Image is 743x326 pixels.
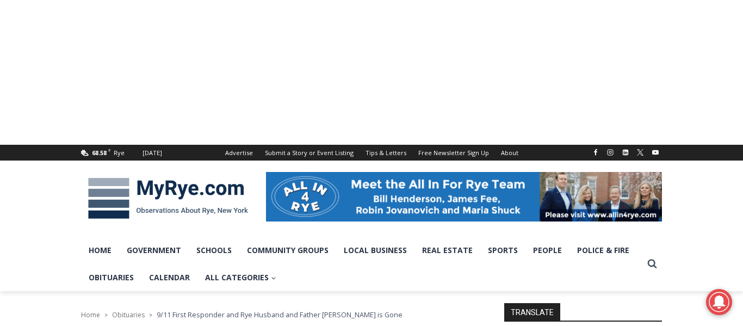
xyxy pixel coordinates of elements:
[157,310,403,319] span: 9/11 First Responder and Rye Husband and Father [PERSON_NAME] is Gone
[525,237,569,264] a: People
[81,170,255,227] img: MyRye.com
[143,148,162,158] div: [DATE]
[412,145,495,161] a: Free Newsletter Sign Up
[569,237,637,264] a: Police & Fire
[336,237,414,264] a: Local Business
[504,303,560,321] strong: TRANSLATE
[205,272,276,284] span: All Categories
[619,146,632,159] a: Linkedin
[604,146,617,159] a: Instagram
[589,146,602,159] a: Facebook
[149,311,152,319] span: >
[642,254,662,274] button: View Search Form
[141,264,197,291] a: Calendar
[108,147,111,153] span: F
[266,172,662,221] img: All in for Rye
[81,264,141,291] a: Obituaries
[495,145,524,161] a: About
[219,145,259,161] a: Advertise
[81,309,475,320] nav: Breadcrumbs
[81,237,119,264] a: Home
[219,145,524,161] nav: Secondary Navigation
[81,310,100,319] a: Home
[634,146,647,159] a: X
[259,145,360,161] a: Submit a Story or Event Listing
[92,149,107,157] span: 68.58
[649,146,662,159] a: YouTube
[360,145,412,161] a: Tips & Letters
[189,237,239,264] a: Schools
[104,311,108,319] span: >
[81,237,642,292] nav: Primary Navigation
[112,310,145,319] a: Obituaries
[239,237,336,264] a: Community Groups
[414,237,480,264] a: Real Estate
[119,237,189,264] a: Government
[197,264,284,291] a: All Categories
[114,148,125,158] div: Rye
[480,237,525,264] a: Sports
